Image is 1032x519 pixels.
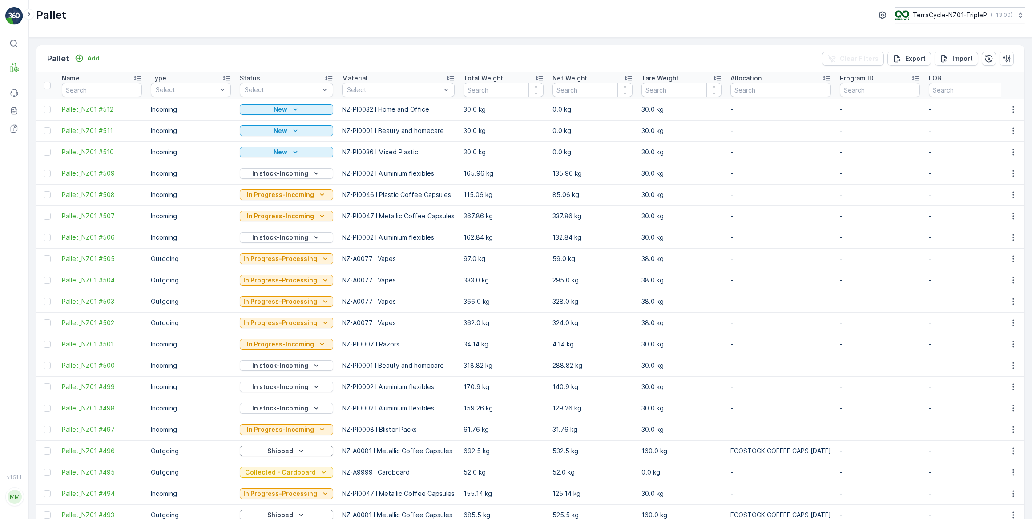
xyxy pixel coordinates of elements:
[71,53,103,64] button: Add
[44,191,51,198] div: Toggle Row Selected
[641,425,722,434] p: 30.0 kg
[840,105,920,114] p: -
[44,341,51,348] div: Toggle Row Selected
[929,126,1009,135] p: -
[240,382,333,392] button: In stock-Incoming
[929,447,1009,455] p: -
[641,233,722,242] p: 30.0 kg
[62,361,142,370] a: Pallet_NZ01 #500
[342,148,455,157] p: NZ-PI0036 I Mixed Plastic
[464,169,544,178] p: 165.96 kg
[895,10,909,20] img: TC_7kpGtVS.png
[62,276,142,285] span: Pallet_NZ01 #504
[62,190,142,199] span: Pallet_NZ01 #508
[730,83,831,97] input: Search
[464,361,544,370] p: 318.82 kg
[151,447,231,455] p: Outgoing
[62,169,142,178] span: Pallet_NZ01 #509
[840,340,920,349] p: -
[464,83,544,97] input: Search
[552,468,633,477] p: 52.0 kg
[464,74,503,83] p: Total Weight
[247,190,314,199] p: In Progress-Incoming
[44,170,51,177] div: Toggle Row Selected
[730,74,762,83] p: Allocation
[44,469,51,476] div: Toggle Row Selected
[243,489,317,498] p: In Progress-Processing
[552,318,633,327] p: 324.0 kg
[464,425,544,434] p: 61.76 kg
[464,318,544,327] p: 362.0 kg
[641,318,722,327] p: 38.0 kg
[929,254,1009,263] p: -
[641,404,722,413] p: 30.0 kg
[552,340,633,349] p: 4.14 kg
[464,468,544,477] p: 52.0 kg
[464,404,544,413] p: 159.26 kg
[5,475,23,480] span: v 1.51.1
[641,126,722,135] p: 30.0 kg
[62,297,142,306] a: Pallet_NZ01 #503
[342,425,455,434] p: NZ-PI0008 I Blister Packs
[641,83,722,97] input: Search
[895,7,1025,23] button: TerraCycle-NZ01-TripleP(+13:00)
[62,404,142,413] a: Pallet_NZ01 #498
[151,318,231,327] p: Outgoing
[552,74,587,83] p: Net Weight
[840,404,920,413] p: -
[840,468,920,477] p: -
[44,426,51,433] div: Toggle Row Selected
[347,85,441,94] p: Select
[641,190,722,199] p: 30.0 kg
[552,83,633,97] input: Search
[929,148,1009,157] p: -
[840,361,920,370] p: -
[62,233,142,242] a: Pallet_NZ01 #506
[44,213,51,220] div: Toggle Row Selected
[151,382,231,391] p: Incoming
[929,489,1009,498] p: -
[62,212,142,221] a: Pallet_NZ01 #507
[726,120,835,141] td: -
[552,382,633,391] p: 140.9 kg
[44,234,51,241] div: Toggle Row Selected
[464,190,544,199] p: 115.06 kg
[726,291,835,312] td: -
[552,105,633,114] p: 0.0 kg
[342,254,455,263] p: NZ-A0077 I Vapes
[929,169,1009,178] p: -
[840,318,920,327] p: -
[552,297,633,306] p: 328.0 kg
[464,105,544,114] p: 30.0 kg
[552,404,633,413] p: 129.26 kg
[905,54,926,63] p: Export
[726,99,835,120] td: -
[464,297,544,306] p: 366.0 kg
[552,425,633,434] p: 31.76 kg
[552,190,633,199] p: 85.06 kg
[840,190,920,199] p: -
[62,148,142,157] span: Pallet_NZ01 #510
[552,148,633,157] p: 0.0 kg
[8,490,22,504] div: MM
[44,490,51,497] div: Toggle Row Selected
[342,361,455,370] p: NZ-PI0001 I Beauty and homecare
[641,254,722,263] p: 38.0 kg
[245,468,316,477] p: Collected - Cardboard
[62,489,142,498] a: Pallet_NZ01 #494
[552,361,633,370] p: 288.82 kg
[44,405,51,412] div: Toggle Row Selected
[464,340,544,349] p: 34.14 kg
[252,233,308,242] p: In stock-Incoming
[274,126,287,135] p: New
[342,340,455,349] p: NZ-PI0007 I Razors
[730,447,831,455] p: ECOSTOCK COFFEE CAPS [DATE]
[62,74,80,83] p: Name
[552,276,633,285] p: 295.0 kg
[342,318,455,327] p: NZ-A0077 I Vapes
[342,297,455,306] p: NZ-A0077 I Vapes
[464,126,544,135] p: 30.0 kg
[62,382,142,391] span: Pallet_NZ01 #499
[243,276,317,285] p: In Progress-Processing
